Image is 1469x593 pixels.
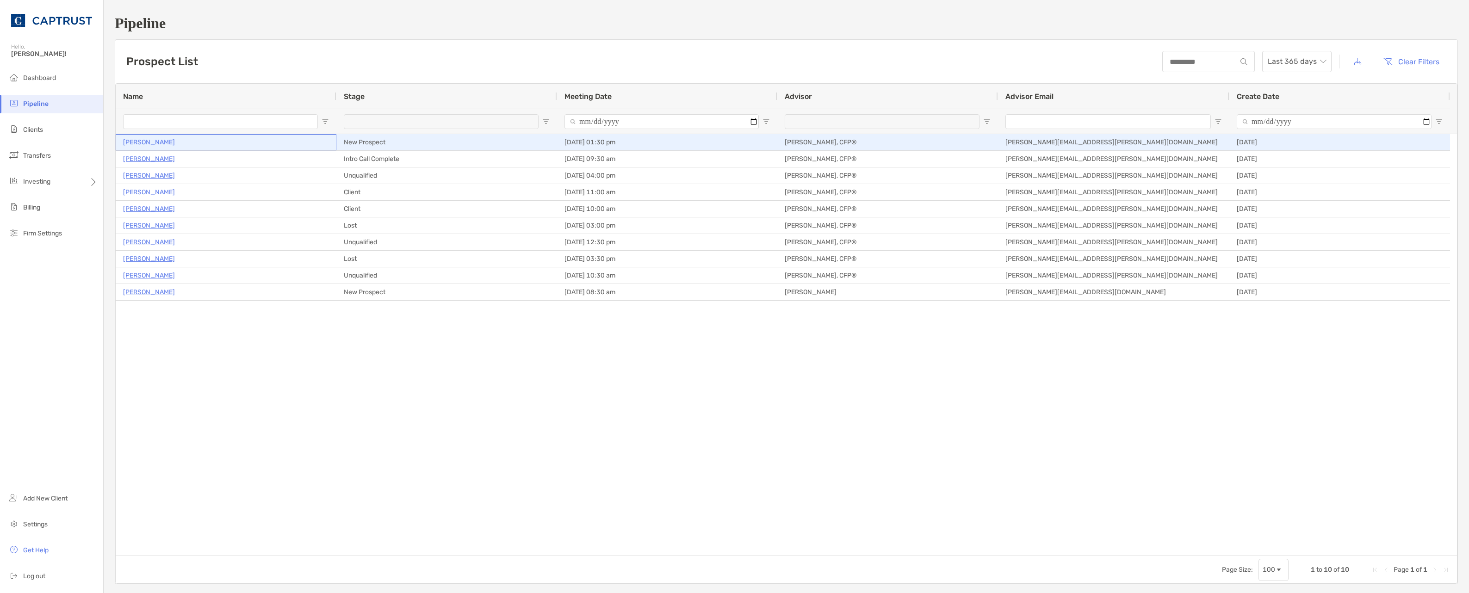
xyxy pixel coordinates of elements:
div: [PERSON_NAME], CFP® [777,217,998,234]
span: 1 [1423,566,1427,574]
div: Client [336,184,557,200]
div: [PERSON_NAME][EMAIL_ADDRESS][PERSON_NAME][DOMAIN_NAME] [998,234,1229,250]
input: Advisor Email Filter Input [1005,114,1211,129]
span: Advisor [785,92,812,101]
div: [DATE] 03:00 pm [557,217,777,234]
img: firm-settings icon [8,227,19,238]
div: [PERSON_NAME], CFP® [777,234,998,250]
div: [PERSON_NAME], CFP® [777,267,998,284]
span: Stage [344,92,365,101]
span: Dashboard [23,74,56,82]
div: [PERSON_NAME][EMAIL_ADDRESS][PERSON_NAME][DOMAIN_NAME] [998,151,1229,167]
div: [DATE] 11:00 am [557,184,777,200]
div: [DATE] 01:30 pm [557,134,777,150]
img: CAPTRUST Logo [11,4,92,37]
div: Unqualified [336,267,557,284]
div: [PERSON_NAME][EMAIL_ADDRESS][PERSON_NAME][DOMAIN_NAME] [998,201,1229,217]
div: [DATE] [1229,284,1450,300]
p: [PERSON_NAME] [123,136,175,148]
div: [PERSON_NAME], CFP® [777,201,998,217]
input: Meeting Date Filter Input [564,114,759,129]
div: [DATE] [1229,184,1450,200]
div: Unqualified [336,234,557,250]
div: Client [336,201,557,217]
span: Meeting Date [564,92,612,101]
img: dashboard icon [8,72,19,83]
div: [PERSON_NAME][EMAIL_ADDRESS][PERSON_NAME][DOMAIN_NAME] [998,267,1229,284]
span: Investing [23,178,50,185]
div: Previous Page [1382,566,1390,574]
button: Open Filter Menu [762,118,770,125]
img: logout icon [8,570,19,581]
div: Lost [336,251,557,267]
span: Billing [23,204,40,211]
div: [DATE] 12:30 pm [557,234,777,250]
span: Get Help [23,546,49,554]
span: Clients [23,126,43,134]
input: Name Filter Input [123,114,318,129]
div: [DATE] 09:30 am [557,151,777,167]
img: add_new_client icon [8,492,19,503]
span: 1 [1311,566,1315,574]
img: billing icon [8,201,19,212]
span: Create Date [1237,92,1279,101]
div: [PERSON_NAME], CFP® [777,184,998,200]
div: Lost [336,217,557,234]
span: Transfers [23,152,51,160]
div: [DATE] [1229,234,1450,250]
div: [DATE] [1229,151,1450,167]
button: Open Filter Menu [322,118,329,125]
div: Intro Call Complete [336,151,557,167]
img: transfers icon [8,149,19,161]
div: 100 [1263,566,1275,574]
a: [PERSON_NAME] [123,170,175,181]
div: [PERSON_NAME] [777,284,998,300]
span: 10 [1324,566,1332,574]
div: [DATE] [1229,201,1450,217]
span: Last 365 days [1268,51,1326,72]
img: pipeline icon [8,98,19,109]
div: [PERSON_NAME], CFP® [777,167,998,184]
img: input icon [1240,58,1247,65]
button: Open Filter Menu [1215,118,1222,125]
span: 1 [1410,566,1414,574]
div: [PERSON_NAME], CFP® [777,151,998,167]
div: [DATE] 08:30 am [557,284,777,300]
a: [PERSON_NAME] [123,153,175,165]
img: settings icon [8,518,19,529]
a: [PERSON_NAME] [123,186,175,198]
div: Next Page [1431,566,1438,574]
div: [PERSON_NAME][EMAIL_ADDRESS][PERSON_NAME][DOMAIN_NAME] [998,167,1229,184]
div: [DATE] [1229,267,1450,284]
div: [DATE] 10:30 am [557,267,777,284]
p: [PERSON_NAME] [123,236,175,248]
div: [PERSON_NAME][EMAIL_ADDRESS][DOMAIN_NAME] [998,284,1229,300]
div: First Page [1371,566,1379,574]
img: investing icon [8,175,19,186]
div: Last Page [1442,566,1450,574]
div: Unqualified [336,167,557,184]
div: [PERSON_NAME][EMAIL_ADDRESS][PERSON_NAME][DOMAIN_NAME] [998,251,1229,267]
span: Settings [23,520,48,528]
div: Page Size: [1222,566,1253,574]
div: New Prospect [336,134,557,150]
button: Open Filter Menu [983,118,991,125]
span: [PERSON_NAME]! [11,50,98,58]
button: Clear Filters [1376,51,1446,72]
a: [PERSON_NAME] [123,203,175,215]
h3: Prospect List [126,55,198,68]
span: 10 [1341,566,1349,574]
div: Page Size [1258,559,1289,581]
input: Create Date Filter Input [1237,114,1432,129]
button: Open Filter Menu [1435,118,1443,125]
div: [PERSON_NAME][EMAIL_ADDRESS][PERSON_NAME][DOMAIN_NAME] [998,134,1229,150]
a: [PERSON_NAME] [123,270,175,281]
div: [PERSON_NAME], CFP® [777,251,998,267]
span: Page [1394,566,1409,574]
button: Open Filter Menu [542,118,550,125]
